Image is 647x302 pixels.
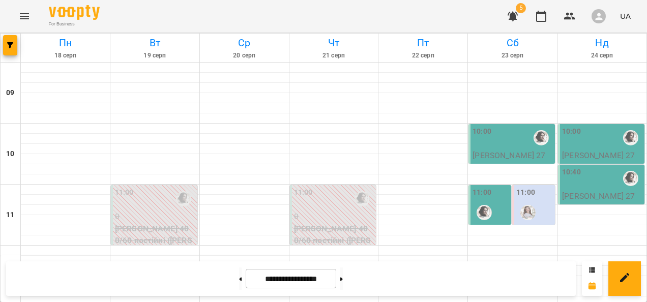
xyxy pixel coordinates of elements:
[469,35,555,51] h6: Сб
[473,126,491,137] label: 10:00
[6,87,14,99] h6: 09
[291,51,377,61] h6: 21 серп
[516,3,526,13] span: 5
[473,224,509,296] p: [PERSON_NAME] 270/40 постійні - [PERSON_NAME]
[115,223,195,259] p: [PERSON_NAME] 400/60 постійні ([PERSON_NAME])
[469,51,555,61] h6: 23 серп
[22,51,108,61] h6: 18 серп
[616,7,635,25] button: UA
[291,35,377,51] h6: Чт
[115,210,195,223] p: 0
[562,149,642,186] p: [PERSON_NAME] 270/40 постійні - [PERSON_NAME]
[49,21,100,27] span: For Business
[623,130,638,145] img: Аліна
[562,167,581,178] label: 10:40
[201,35,287,51] h6: Ср
[6,148,14,160] h6: 10
[623,171,638,186] img: Аліна
[294,187,313,198] label: 11:00
[380,35,466,51] h6: Пт
[473,149,553,186] p: [PERSON_NAME] 270/40 постійні - [PERSON_NAME]
[12,4,37,28] button: Menu
[112,35,198,51] h6: Вт
[6,209,14,221] h6: 11
[201,51,287,61] h6: 20 серп
[520,205,536,220] img: Наталя
[112,51,198,61] h6: 19 серп
[534,130,549,145] img: Аліна
[562,126,581,137] label: 10:00
[473,187,491,198] label: 11:00
[477,205,492,220] img: Аліна
[22,35,108,51] h6: Пн
[49,5,100,20] img: Voopty Logo
[559,51,645,61] h6: 24 серп
[562,190,642,226] p: [PERSON_NAME] 270/40 постійні - [PERSON_NAME]
[559,35,645,51] h6: Нд
[115,187,134,198] label: 11:00
[620,11,631,21] span: UA
[294,210,374,223] p: 0
[355,191,370,206] img: Аліна
[516,224,553,284] p: [PERSON_NAME] 250\40 - [PERSON_NAME]
[176,191,191,206] img: Аліна
[294,223,374,259] p: [PERSON_NAME] 400/60 постійні ([PERSON_NAME])
[516,187,535,198] label: 11:00
[380,51,466,61] h6: 22 серп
